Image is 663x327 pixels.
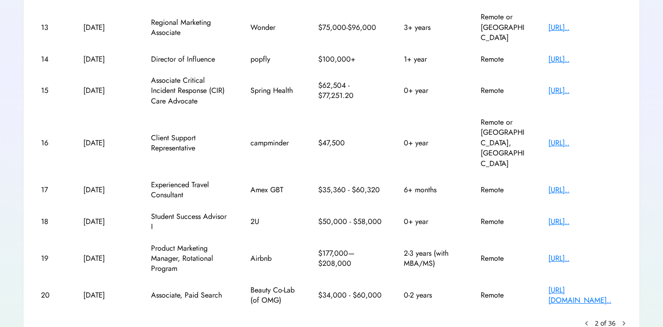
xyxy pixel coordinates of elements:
div: 14 [41,54,62,64]
div: [DATE] [83,86,129,96]
div: Remote or [GEOGRAPHIC_DATA] [481,12,527,43]
div: $47,500 [318,138,383,148]
div: Wonder [250,23,297,33]
div: 15 [41,86,62,96]
div: Spring Health [250,86,297,96]
div: Product Marketing Manager, Rotational Program [151,243,229,274]
div: [URL].. [548,54,622,64]
div: $100,000+ [318,54,383,64]
div: Client Support Representative [151,133,229,154]
div: $34,000 - $60,000 [318,290,383,300]
div: Remote [481,185,527,195]
div: $62,504 - $77,251.20 [318,80,383,101]
div: 2-3 years (with MBA/MS) [404,248,459,269]
div: 1+ year [404,54,459,64]
div: [DATE] [83,217,129,227]
div: $50,000 - $58,000 [318,217,383,227]
div: [URL].. [548,253,622,264]
div: [URL].. [548,217,622,227]
div: 13 [41,23,62,33]
div: 0+ year [404,217,459,227]
div: 0+ year [404,86,459,96]
div: Amex GBT [250,185,297,195]
div: Remote [481,86,527,96]
div: $35,360 - $60,320 [318,185,383,195]
div: popfly [250,54,297,64]
div: Remote [481,290,527,300]
div: 2U [250,217,297,227]
div: [DATE] [83,185,129,195]
div: Student Success Advisor I [151,212,229,232]
div: Airbnb [250,253,297,264]
div: [DATE] [83,54,129,64]
div: [URL].. [548,138,622,148]
div: [DATE] [83,253,129,264]
div: campminder [250,138,297,148]
div: [DATE] [83,138,129,148]
div: 17 [41,185,62,195]
div: Remote [481,253,527,264]
div: [DATE] [83,290,129,300]
div: Associate, Paid Search [151,290,229,300]
div: Remote [481,217,527,227]
div: Remote or [GEOGRAPHIC_DATA],[GEOGRAPHIC_DATA] [481,117,527,169]
div: 19 [41,253,62,264]
div: 20 [41,290,62,300]
div: 3+ years [404,23,459,33]
div: $75,000-$96,000 [318,23,383,33]
div: [URL].. [548,23,622,33]
div: $177,000—$208,000 [318,248,383,269]
div: Experienced Travel Consultant [151,180,229,201]
div: Director of Influence [151,54,229,64]
div: 6+ months [404,185,459,195]
div: 16 [41,138,62,148]
div: Regional Marketing Associate [151,17,229,38]
div: [DATE] [83,23,129,33]
div: [URL].. [548,185,622,195]
div: [URL].. [548,86,622,96]
div: Associate Critical Incident Response (CIR) Care Advocate [151,75,229,106]
div: 18 [41,217,62,227]
div: [URL][DOMAIN_NAME].. [548,285,622,306]
div: Beauty Co-Lab (of OMG) [250,285,297,306]
div: 0-2 years [404,290,459,300]
div: 0+ year [404,138,459,148]
div: Remote [481,54,527,64]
